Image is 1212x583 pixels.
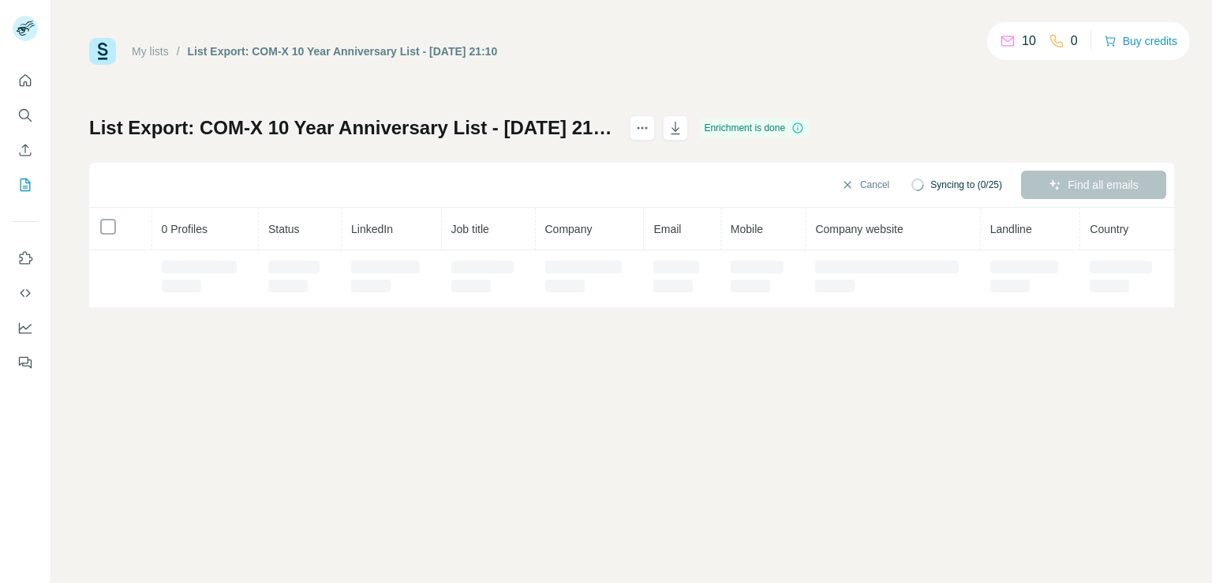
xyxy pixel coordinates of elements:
span: Country [1090,223,1128,235]
button: Dashboard [13,314,38,342]
button: Use Surfe on LinkedIn [13,244,38,273]
button: Cancel [830,171,900,199]
div: List Export: COM-X 10 Year Anniversary List - [DATE] 21:10 [188,43,498,59]
p: 10 [1022,32,1036,51]
button: Enrich CSV [13,136,38,164]
button: Quick start [13,66,38,95]
span: Company [545,223,593,235]
button: Search [13,101,38,130]
li: / [177,43,180,59]
a: My lists [132,45,169,58]
button: My lists [13,171,38,199]
span: Landline [990,223,1032,235]
span: Syncing to (0/25) [930,178,1002,192]
img: Surfe Logo [89,38,116,65]
span: Status [268,223,300,235]
h1: List Export: COM-X 10 Year Anniversary List - [DATE] 21:10 [89,115,615,141]
button: Use Surfe API [13,279,38,307]
button: Buy credits [1104,30,1177,52]
span: Job title [451,223,489,235]
p: 0 [1071,32,1078,51]
div: Enrichment is done [699,118,809,137]
button: actions [630,115,655,141]
button: Feedback [13,348,38,377]
span: Email [653,223,681,235]
span: Mobile [731,223,763,235]
span: Company website [815,223,903,235]
span: LinkedIn [351,223,393,235]
span: 0 Profiles [162,223,208,235]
